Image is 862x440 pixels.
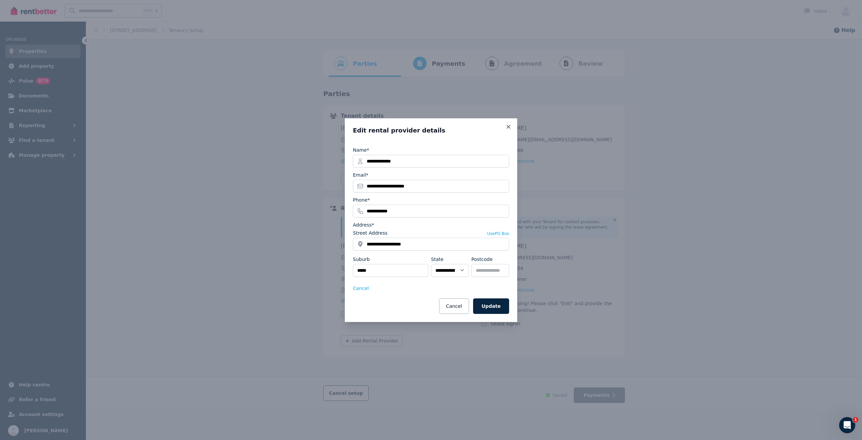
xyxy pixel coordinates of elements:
[353,147,369,153] label: Name*
[353,256,370,263] label: Suburb
[353,230,388,236] label: Street Address
[353,197,370,203] label: Phone*
[471,256,493,263] label: Postcode
[473,298,509,314] button: Update
[353,222,374,228] label: Address*
[353,285,369,292] button: Cancel
[439,298,469,314] button: Cancel
[839,417,855,433] iframe: Intercom live chat
[431,256,443,263] label: State
[487,231,509,236] button: UsePO Box
[353,172,368,178] label: Email*
[353,126,509,135] h3: Edit rental provider details
[853,417,858,422] span: 1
